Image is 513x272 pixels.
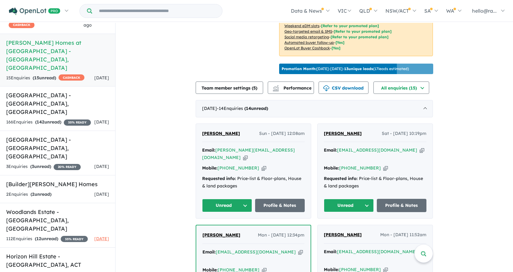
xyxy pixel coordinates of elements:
[344,66,373,71] b: 13 unique leads
[380,231,426,239] span: Mon - [DATE] 11:52am
[323,85,329,91] img: download icon
[202,147,295,160] a: [PERSON_NAME][EMAIL_ADDRESS][DOMAIN_NAME]
[202,232,240,239] a: [PERSON_NAME]
[54,164,81,170] span: 20 % READY
[253,85,256,91] span: 5
[30,164,51,169] strong: ( unread)
[336,40,344,45] span: [Yes]
[373,82,429,94] button: All enquiries (15)
[284,35,329,39] u: Social media retargeting
[93,4,221,18] input: Try estate name, suburb, builder or developer
[472,8,497,14] span: hello@ra...
[334,29,392,34] span: [Refer to your promoted plan]
[262,165,266,171] button: Copy
[339,165,381,171] a: [PHONE_NUMBER]
[259,130,305,137] span: Sun - [DATE] 12:08am
[284,23,320,28] u: Weekend eDM slots
[202,165,218,171] strong: Mobile:
[37,119,44,125] span: 142
[319,82,368,94] button: CSV download
[337,147,417,153] a: [EMAIL_ADDRESS][DOMAIN_NAME]
[6,252,109,269] h5: Horizon Hill Estate - [GEOGRAPHIC_DATA] , ACT
[35,119,61,125] strong: ( unread)
[202,131,240,136] span: [PERSON_NAME]
[420,147,424,153] button: Copy
[6,91,109,116] h5: [GEOGRAPHIC_DATA] - [GEOGRAPHIC_DATA] , [GEOGRAPHIC_DATA]
[6,39,109,72] h5: [PERSON_NAME] Homes at [GEOGRAPHIC_DATA] - [GEOGRAPHIC_DATA] , [GEOGRAPHIC_DATA]
[337,249,417,254] a: [EMAIL_ADDRESS][DOMAIN_NAME]
[9,7,60,15] img: Openlot PRO Logo White
[202,249,216,255] strong: Email:
[324,130,362,137] a: [PERSON_NAME]
[282,66,409,72] p: [DATE] - [DATE] - ( 17 leads estimated)
[324,249,337,254] strong: Email:
[321,23,379,28] span: [Refer to your promoted plan]
[202,175,305,190] div: Price-list & Floor-plans, House & land packages
[9,22,35,28] span: CASHBACK
[6,119,91,126] div: 166 Enquir ies
[268,82,314,94] button: Performance
[324,131,362,136] span: [PERSON_NAME]
[34,75,39,81] span: 15
[258,232,304,239] span: Mon - [DATE] 12:34pm
[243,154,248,161] button: Copy
[31,191,51,197] strong: ( unread)
[61,236,88,242] span: 35 % READY
[6,74,84,82] div: 15 Enquir ies
[284,40,334,45] u: Automated buyer follow-up
[36,236,41,241] span: 12
[32,164,34,169] span: 3
[202,199,252,212] button: Unread
[324,176,358,181] strong: Requested info:
[382,130,426,137] span: Sat - [DATE] 10:19pm
[217,106,268,111] span: - 14 Enquir ies
[216,249,296,255] a: [EMAIL_ADDRESS][DOMAIN_NAME]
[6,235,88,243] div: 112 Enquir ies
[6,163,81,170] div: 3 Enquir ies
[202,147,215,153] strong: Email:
[94,75,109,81] span: [DATE]
[33,75,56,81] strong: ( unread)
[284,29,332,34] u: Geo-targeted email & SMS
[282,66,316,71] b: Promotion Month:
[6,136,109,161] h5: [GEOGRAPHIC_DATA] - [GEOGRAPHIC_DATA] , [GEOGRAPHIC_DATA]
[6,180,109,188] h5: [Builder] [PERSON_NAME] Homes
[83,15,101,28] span: 22 hours ago
[332,46,340,50] span: [Yes]
[273,87,279,91] img: bar-chart.svg
[6,191,51,198] div: 2 Enquir ies
[202,176,236,181] strong: Requested info:
[324,199,374,212] button: Unread
[298,249,303,255] button: Copy
[94,164,109,169] span: [DATE]
[59,74,84,81] span: CASHBACK
[244,106,268,111] strong: ( unread)
[202,130,240,137] a: [PERSON_NAME]
[324,232,362,237] span: [PERSON_NAME]
[324,231,362,239] a: [PERSON_NAME]
[202,232,240,238] span: [PERSON_NAME]
[324,147,337,153] strong: Email:
[196,100,433,117] div: [DATE]
[196,82,263,94] button: Team member settings (5)
[94,119,109,125] span: [DATE]
[255,199,305,212] a: Profile & Notes
[324,165,339,171] strong: Mobile:
[94,191,109,197] span: [DATE]
[64,119,91,126] span: 35 % READY
[377,199,427,212] a: Profile & Notes
[284,46,330,50] u: OpenLot Buyer Cashback
[324,175,426,190] div: Price-list & Floor-plans, House & land packages
[94,236,109,241] span: [DATE]
[273,85,279,89] img: line-chart.svg
[32,191,35,197] span: 2
[274,85,311,91] span: Performance
[331,35,389,39] span: [Refer to your promoted plan]
[246,106,251,111] span: 14
[35,236,58,241] strong: ( unread)
[218,165,259,171] a: [PHONE_NUMBER]
[383,165,388,171] button: Copy
[6,208,109,233] h5: Woodlands Estate - [GEOGRAPHIC_DATA] , [GEOGRAPHIC_DATA]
